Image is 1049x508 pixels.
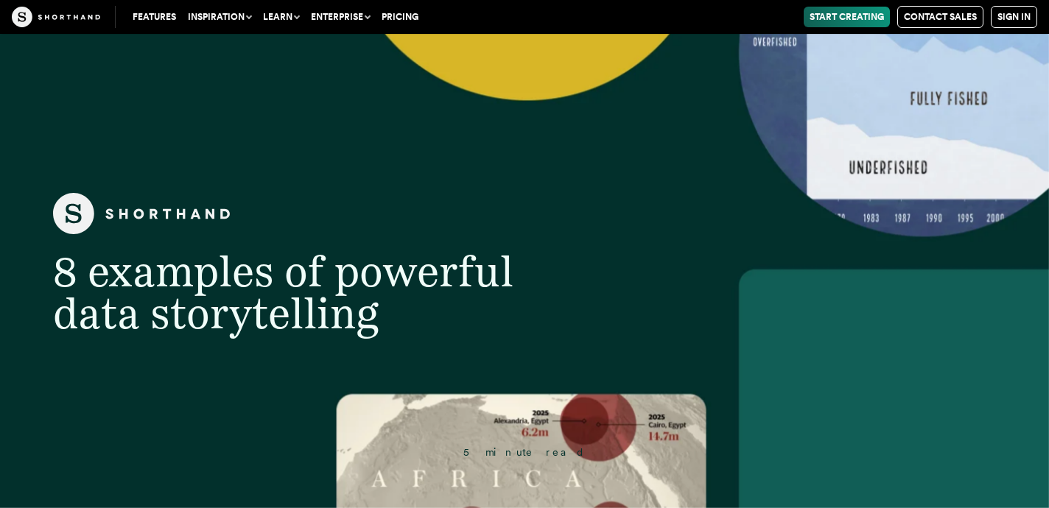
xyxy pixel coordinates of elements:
[53,246,513,339] span: 8 examples of powerful data storytelling
[127,7,182,27] a: Features
[12,7,100,27] img: The Craft
[897,6,983,28] a: Contact Sales
[305,7,376,27] button: Enterprise
[376,7,424,27] a: Pricing
[182,7,257,27] button: Inspiration
[463,446,586,458] span: 5 minute read
[991,6,1037,28] a: Sign in
[804,7,890,27] a: Start Creating
[257,7,305,27] button: Learn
